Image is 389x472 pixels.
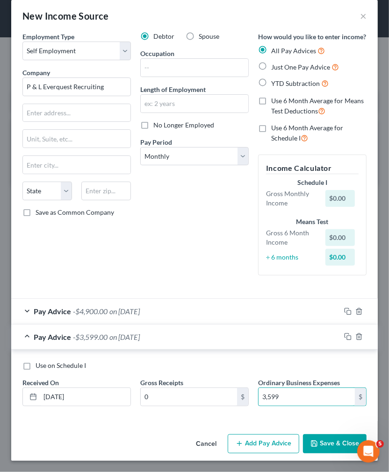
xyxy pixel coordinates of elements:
[15,79,133,96] b: 🚨ATTN: [GEOGRAPHIC_DATA] of [US_STATE]
[228,434,299,454] button: Add Pay Advice
[22,77,131,96] input: Search company by name...
[22,33,74,41] span: Employment Type
[164,4,181,21] div: Close
[81,182,131,200] input: Enter zip...
[325,249,355,266] div: $0.00
[22,379,59,387] span: Received On
[199,32,219,40] span: Spouse
[40,388,130,406] input: MM/DD/YYYY
[73,307,108,316] span: -$4,900.00
[325,190,355,207] div: $0.00
[141,59,248,77] input: --
[27,5,42,20] img: Profile image for Katie
[8,286,179,302] textarea: Message…
[355,388,366,406] div: $
[258,32,366,42] label: How would you like to enter income?
[266,217,359,226] div: Means Test
[188,435,224,454] button: Cancel
[14,306,22,313] button: Emoji picker
[303,434,367,454] button: Save & Close
[6,4,24,21] button: go back
[44,306,52,313] button: Upload attachment
[271,79,320,87] span: YTD Subtraction
[140,378,183,387] label: Gross Receipts
[23,156,130,174] input: Enter city...
[15,102,146,166] div: The court has added a new Credit Counseling Field that we need to update upon filing. Please remo...
[140,49,174,58] label: Occupation
[109,307,140,316] span: on [DATE]
[146,4,164,21] button: Home
[153,121,214,129] span: No Longer Employed
[34,332,71,341] span: Pay Advice
[261,228,321,247] div: Gross 6 Month Income
[23,130,130,148] input: Unit, Suite, etc...
[271,63,330,71] span: Just One Pay Advice
[59,306,67,313] button: Start recording
[140,85,206,94] label: Length of Employment
[22,69,50,77] span: Company
[259,388,355,406] input: 0.00
[271,124,343,142] span: Use 6 Month Average for Schedule I
[22,9,109,22] div: New Income Source
[271,97,364,115] span: Use 6 Month Average for Means Test Deductions
[7,73,153,171] div: 🚨ATTN: [GEOGRAPHIC_DATA] of [US_STATE]The court has added a new Credit Counseling Field that we n...
[153,32,174,40] span: Debtor
[237,388,248,406] div: $
[357,440,380,463] iframe: Intercom live chat
[73,332,108,341] span: -$3,599.00
[266,178,359,187] div: Schedule I
[160,302,175,317] button: Send a message…
[7,73,180,192] div: Katie says…
[258,378,340,387] label: Ordinary Business Expenses
[109,332,140,341] span: on [DATE]
[140,138,172,146] span: Pay Period
[141,95,248,113] input: ex: 2 years
[261,253,321,262] div: ÷ 6 months
[141,388,237,406] input: 0.00
[376,440,384,448] span: 5
[15,173,88,179] div: [PERSON_NAME] • 1h ago
[45,5,106,12] h1: [PERSON_NAME]
[45,12,87,21] p: Active 2h ago
[29,306,37,313] button: Gif picker
[360,10,367,21] button: ×
[261,189,321,208] div: Gross Monthly Income
[36,361,86,369] span: Use on Schedule I
[266,162,359,174] h5: Income Calculator
[34,307,71,316] span: Pay Advice
[271,47,316,55] span: All Pay Advices
[325,229,355,246] div: $0.00
[36,208,114,216] span: Save as Common Company
[23,104,130,122] input: Enter address...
